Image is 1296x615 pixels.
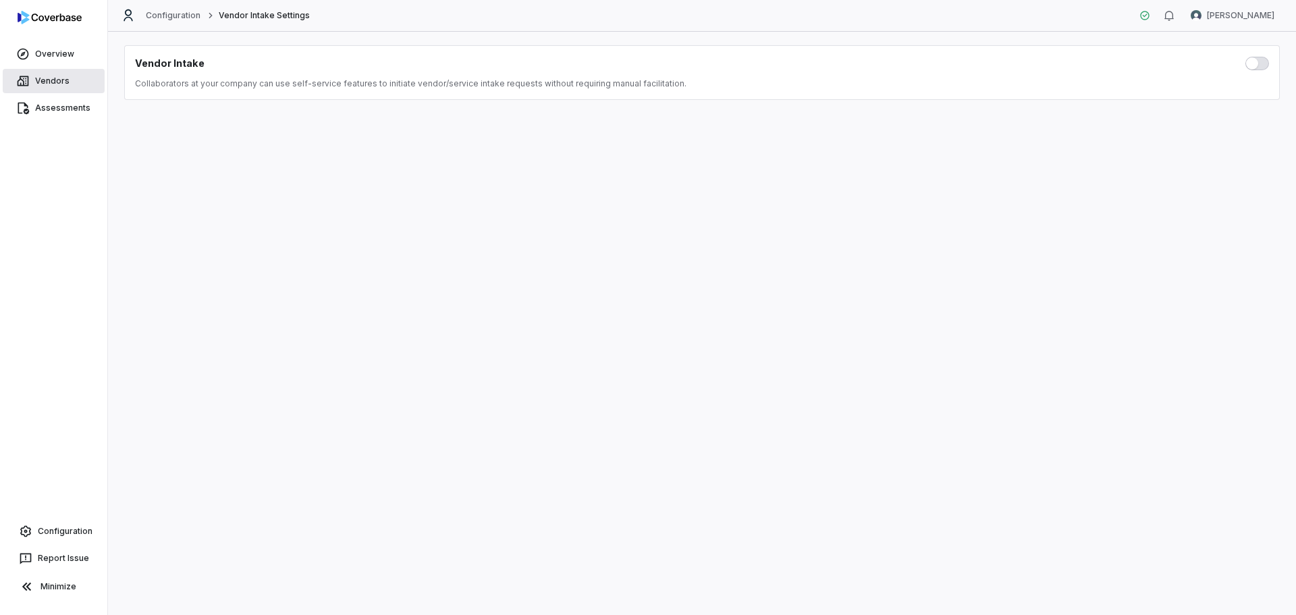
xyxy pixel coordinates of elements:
span: Minimize [40,581,76,592]
span: Overview [35,49,74,59]
span: [PERSON_NAME] [1207,10,1274,21]
a: Overview [3,42,105,66]
img: Liz Gilmore avatar [1191,10,1201,21]
button: Liz Gilmore avatar[PERSON_NAME] [1183,5,1282,26]
p: Collaborators at your company can use self-service features to initiate vendor/service intake req... [135,78,1269,89]
img: logo-D7KZi-bG.svg [18,11,82,24]
span: Assessments [35,103,90,113]
span: Configuration [38,526,92,537]
button: Minimize [5,573,102,600]
button: Report Issue [5,546,102,570]
span: Report Issue [38,553,89,564]
span: Vendor Intake Settings [219,10,310,21]
a: Configuration [5,519,102,543]
a: Assessments [3,96,105,120]
a: Configuration [146,10,201,21]
h1: Vendor Intake [135,56,205,70]
span: Vendors [35,76,70,86]
a: Vendors [3,69,105,93]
